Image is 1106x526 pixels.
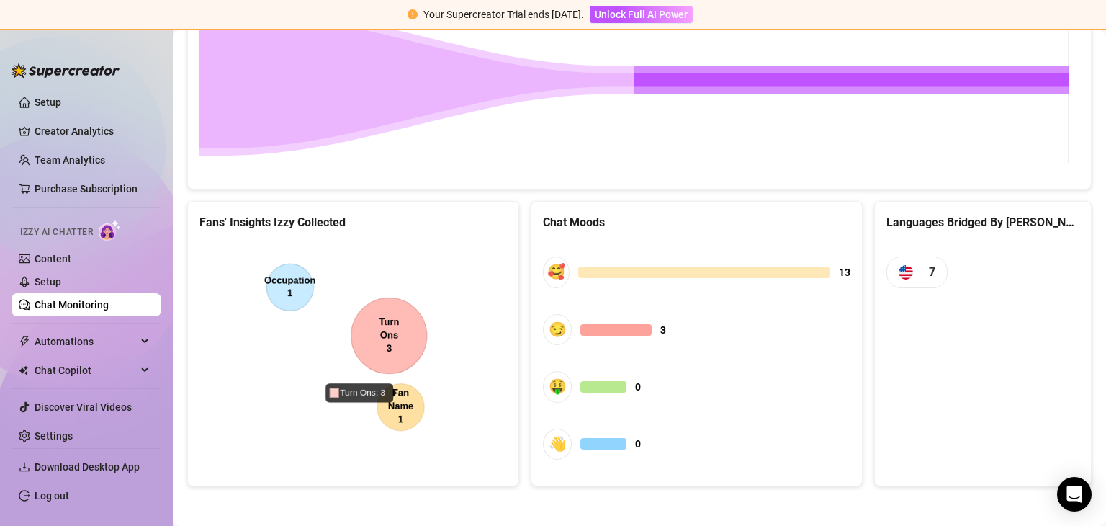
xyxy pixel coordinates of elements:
[19,336,30,347] span: thunderbolt
[35,154,105,166] a: Team Analytics
[590,6,693,23] button: Unlock Full AI Power
[19,365,28,375] img: Chat Copilot
[595,9,688,20] span: Unlock Full AI Power
[929,263,935,281] span: 7
[19,461,30,473] span: download
[35,359,137,382] span: Chat Copilot
[899,265,913,280] img: us
[543,371,572,402] div: 🤑
[35,276,61,287] a: Setup
[35,299,109,311] a: Chat Monitoring
[543,213,850,231] div: Chat Moods
[886,213,1079,231] div: Languages Bridged By [PERSON_NAME]
[543,429,572,460] div: 👋
[35,330,137,353] span: Automations
[35,430,73,442] a: Settings
[35,97,61,108] a: Setup
[408,9,418,19] span: exclamation-circle
[20,226,93,239] span: Izzy AI Chatter
[635,436,641,452] span: 0
[543,314,572,345] div: 😏
[423,9,584,20] span: Your Supercreator Trial ends [DATE].
[635,379,641,395] span: 0
[199,213,507,231] div: Fans' Insights Izzy Collected
[35,461,140,473] span: Download Desktop App
[35,120,150,143] a: Creator Analytics
[660,322,666,338] span: 3
[543,257,570,287] div: 🥰
[35,177,150,200] a: Purchase Subscription
[12,63,120,78] img: logo-BBDzfeDw.svg
[590,9,693,20] a: Unlock Full AI Power
[99,220,121,241] img: AI Chatter
[1057,477,1092,512] div: Open Intercom Messenger
[35,490,69,502] a: Log out
[35,253,71,264] a: Content
[35,401,132,413] a: Discover Viral Videos
[839,264,850,280] span: 13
